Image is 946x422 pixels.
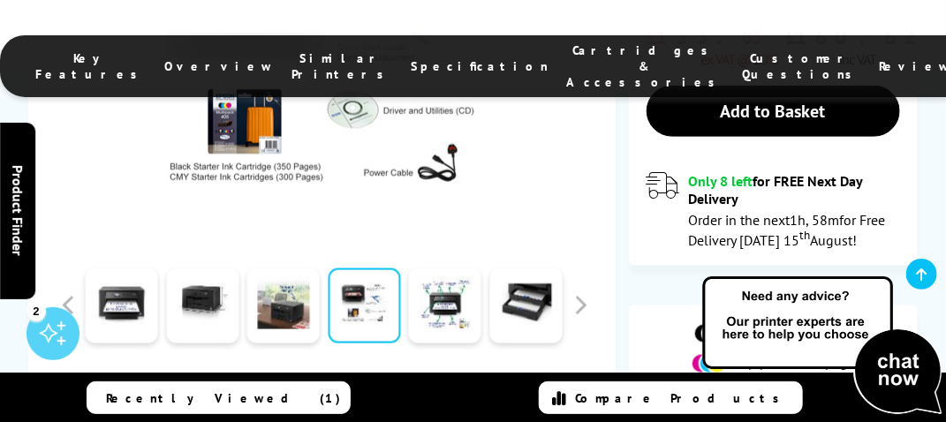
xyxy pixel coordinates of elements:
[689,172,900,207] div: for FREE Next Day Delivery
[575,390,789,406] span: Compare Products
[87,381,351,414] a: Recently Viewed (1)
[689,172,753,190] span: Only 8 left
[689,211,886,249] span: Order in the next for Free Delivery [DATE] 15 August!
[647,172,900,248] div: modal_delivery
[164,58,274,74] span: Overview
[9,166,26,257] span: Product Finder
[411,58,549,74] span: Specification
[800,228,811,244] sup: th
[106,390,341,406] span: Recently Viewed (1)
[742,50,861,82] span: Customer Questions
[699,274,946,418] img: Open Live Chat window
[26,301,46,320] div: 2
[35,50,147,82] span: Key Features
[566,42,724,90] span: Cartridges & Accessories
[791,211,840,229] span: 1h, 58m
[647,86,900,137] a: Add to Basket
[629,283,918,301] div: Ink Cartridge Costs
[539,381,803,414] a: Compare Products
[291,50,393,82] span: Similar Printers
